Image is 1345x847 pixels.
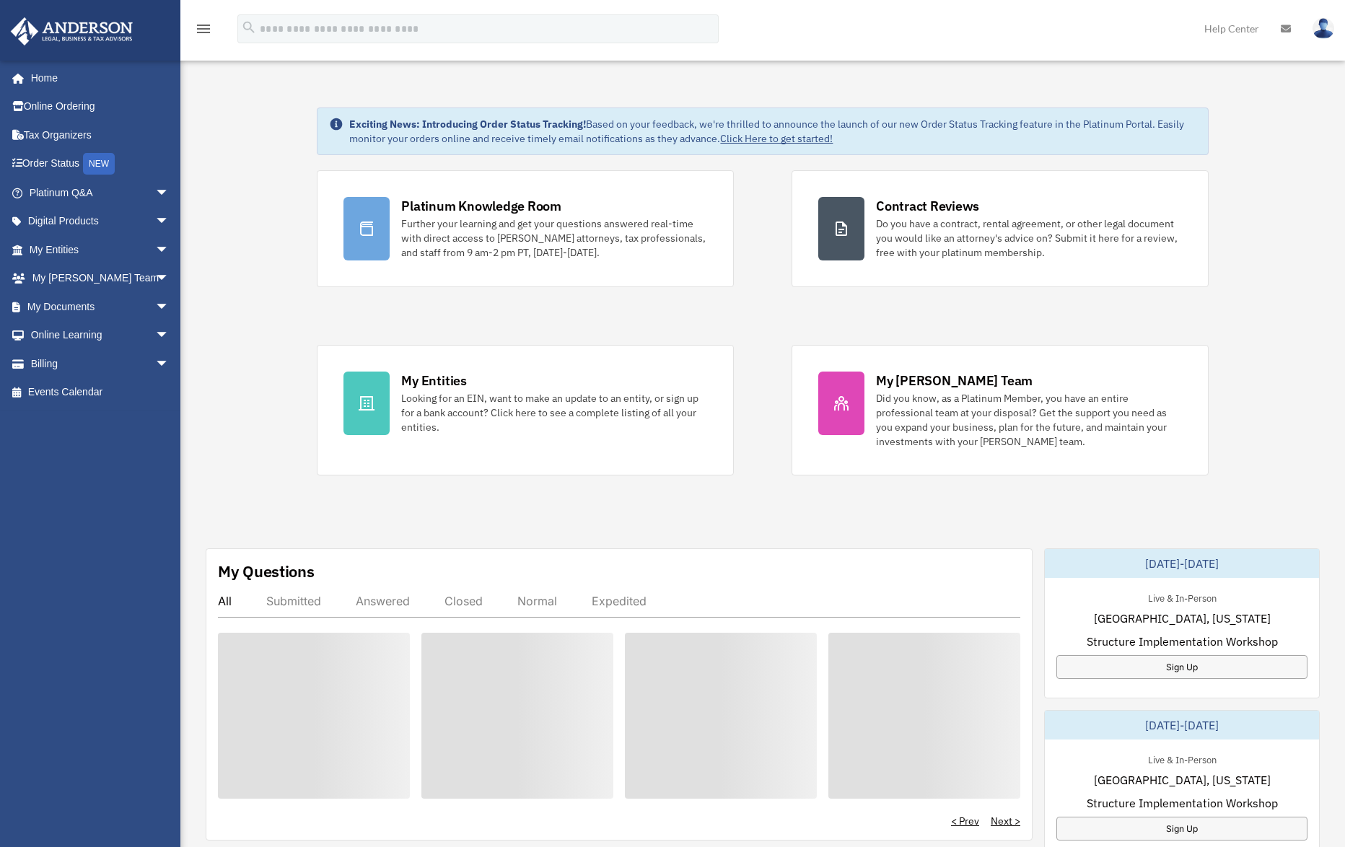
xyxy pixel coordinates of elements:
[218,594,232,608] div: All
[10,207,191,236] a: Digital Productsarrow_drop_down
[317,170,734,287] a: Platinum Knowledge Room Further your learning and get your questions answered real-time with dire...
[6,17,137,45] img: Anderson Advisors Platinum Portal
[10,235,191,264] a: My Entitiesarrow_drop_down
[155,235,184,265] span: arrow_drop_down
[876,197,979,215] div: Contract Reviews
[876,216,1182,260] div: Do you have a contract, rental agreement, or other legal document you would like an attorney's ad...
[83,153,115,175] div: NEW
[155,349,184,379] span: arrow_drop_down
[10,120,191,149] a: Tax Organizers
[10,264,191,293] a: My [PERSON_NAME] Teamarrow_drop_down
[401,216,707,260] div: Further your learning and get your questions answered real-time with direct access to [PERSON_NAM...
[401,372,466,390] div: My Entities
[1045,711,1319,740] div: [DATE]-[DATE]
[155,264,184,294] span: arrow_drop_down
[10,292,191,321] a: My Documentsarrow_drop_down
[1136,589,1228,605] div: Live & In-Person
[401,197,561,215] div: Platinum Knowledge Room
[401,391,707,434] div: Looking for an EIN, want to make an update to an entity, or sign up for a bank account? Click her...
[1087,633,1278,650] span: Structure Implementation Workshop
[720,132,833,145] a: Click Here to get started!
[1056,817,1307,841] a: Sign Up
[10,178,191,207] a: Platinum Q&Aarrow_drop_down
[1056,655,1307,679] a: Sign Up
[155,292,184,322] span: arrow_drop_down
[356,594,410,608] div: Answered
[10,149,191,179] a: Order StatusNEW
[155,178,184,208] span: arrow_drop_down
[792,170,1209,287] a: Contract Reviews Do you have a contract, rental agreement, or other legal document you would like...
[10,378,191,407] a: Events Calendar
[10,349,191,378] a: Billingarrow_drop_down
[1094,771,1271,789] span: [GEOGRAPHIC_DATA], [US_STATE]
[792,345,1209,475] a: My [PERSON_NAME] Team Did you know, as a Platinum Member, you have an entire professional team at...
[876,391,1182,449] div: Did you know, as a Platinum Member, you have an entire professional team at your disposal? Get th...
[517,594,557,608] div: Normal
[155,207,184,237] span: arrow_drop_down
[1094,610,1271,627] span: [GEOGRAPHIC_DATA], [US_STATE]
[241,19,257,35] i: search
[991,814,1020,828] a: Next >
[349,117,1196,146] div: Based on your feedback, we're thrilled to announce the launch of our new Order Status Tracking fe...
[951,814,979,828] a: < Prev
[1313,18,1334,39] img: User Pic
[1136,751,1228,766] div: Live & In-Person
[592,594,647,608] div: Expedited
[218,561,315,582] div: My Questions
[1087,794,1278,812] span: Structure Implementation Workshop
[10,63,184,92] a: Home
[317,345,734,475] a: My Entities Looking for an EIN, want to make an update to an entity, or sign up for a bank accoun...
[155,321,184,351] span: arrow_drop_down
[349,118,586,131] strong: Exciting News: Introducing Order Status Tracking!
[10,92,191,121] a: Online Ordering
[444,594,483,608] div: Closed
[10,321,191,350] a: Online Learningarrow_drop_down
[876,372,1033,390] div: My [PERSON_NAME] Team
[195,20,212,38] i: menu
[266,594,321,608] div: Submitted
[1045,549,1319,578] div: [DATE]-[DATE]
[195,25,212,38] a: menu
